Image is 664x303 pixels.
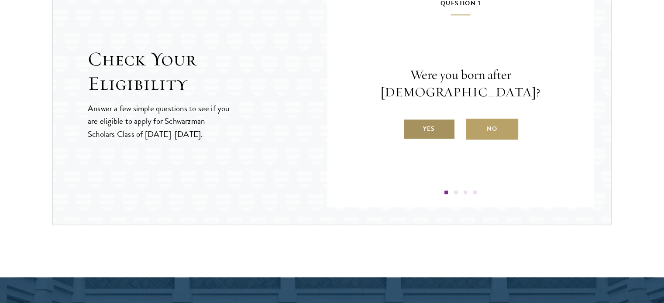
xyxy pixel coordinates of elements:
[466,119,518,140] label: No
[354,66,568,101] p: Were you born after [DEMOGRAPHIC_DATA]?
[88,102,231,140] p: Answer a few simple questions to see if you are eligible to apply for Schwarzman Scholars Class o...
[88,47,327,96] h2: Check Your Eligibility
[403,119,455,140] label: Yes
